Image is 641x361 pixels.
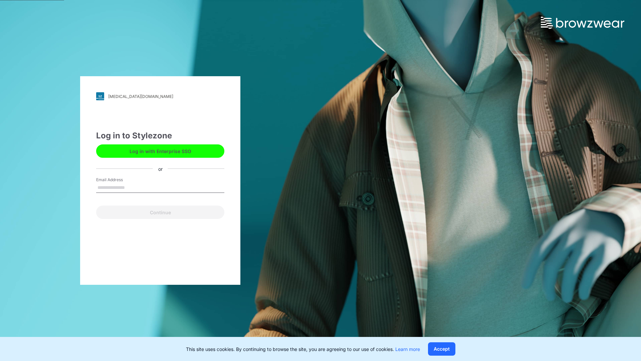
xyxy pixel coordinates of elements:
[428,342,455,356] button: Accept
[96,92,224,100] a: [MEDICAL_DATA][DOMAIN_NAME]
[395,346,420,352] a: Learn more
[541,17,624,29] img: browzwear-logo.73288ffb.svg
[96,177,143,183] label: Email Address
[186,346,420,353] p: This site uses cookies. By continuing to browse the site, you are agreeing to our use of cookies.
[96,144,224,158] button: Log in with Enterprise SSO
[96,92,104,100] img: svg+xml;base64,PHN2ZyB3aWR0aD0iMjgiIGhlaWdodD0iMjgiIHZpZXdCb3g9IjAgMCAyOCAyOCIgZmlsbD0ibm9uZSIgeG...
[108,94,173,99] div: [MEDICAL_DATA][DOMAIN_NAME]
[96,130,224,142] div: Log in to Stylezone
[153,165,168,172] div: or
